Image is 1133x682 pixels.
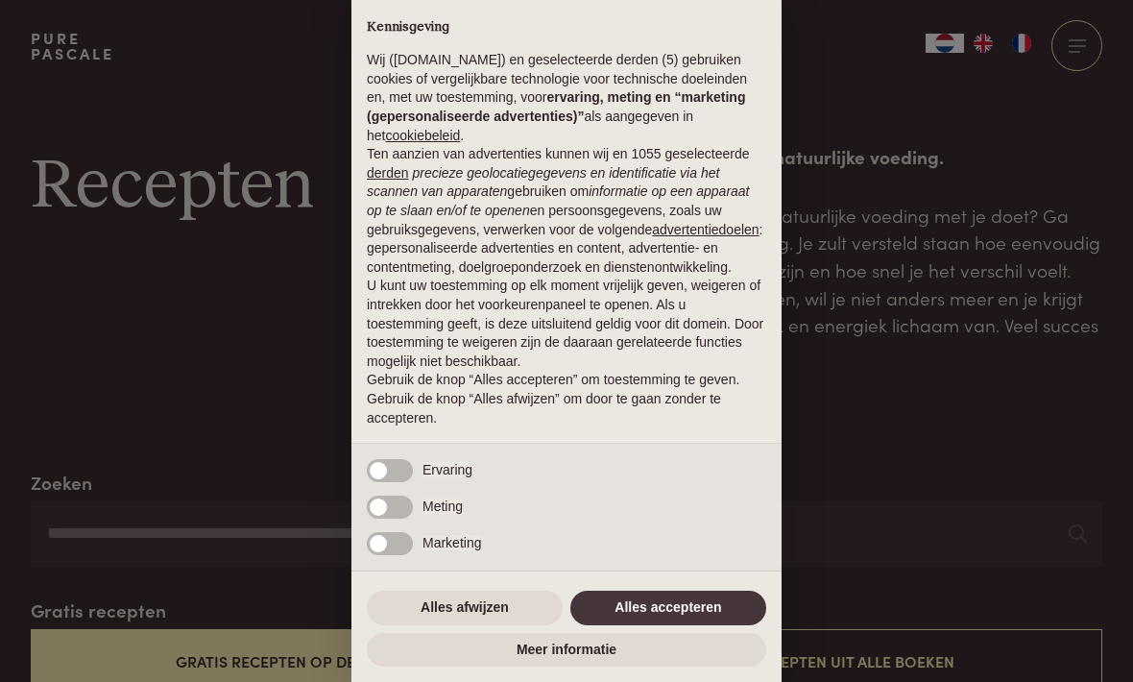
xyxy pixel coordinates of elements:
[367,164,409,183] button: derden
[367,183,750,218] em: informatie op een apparaat op te slaan en/of te openen
[422,499,463,514] span: Meting
[367,165,719,200] em: precieze geolocatiegegevens en identificatie via het scannen van apparaten
[367,371,766,427] p: Gebruik de knop “Alles accepteren” om toestemming te geven. Gebruik de knop “Alles afwijzen” om d...
[367,277,766,371] p: U kunt uw toestemming op elk moment vrijelijk geven, weigeren of intrekken door het voorkeurenpan...
[367,591,563,625] button: Alles afwijzen
[570,591,766,625] button: Alles accepteren
[422,462,472,477] span: Ervaring
[367,89,745,124] strong: ervaring, meting en “marketing (gepersonaliseerde advertenties)”
[367,145,766,277] p: Ten aanzien van advertenties kunnen wij en 1055 geselecteerde gebruiken om en persoonsgegevens, z...
[367,19,766,37] h2: Kennisgeving
[367,51,766,145] p: Wij ([DOMAIN_NAME]) en geselecteerde derden (5) gebruiken cookies of vergelijkbare technologie vo...
[422,535,481,550] span: Marketing
[385,128,460,143] a: cookiebeleid
[652,221,759,240] button: advertentiedoelen
[367,633,766,668] button: Meer informatie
